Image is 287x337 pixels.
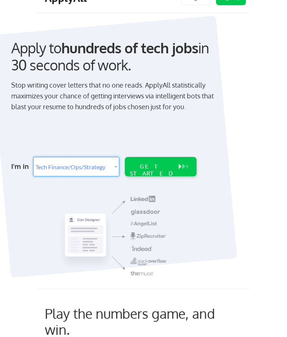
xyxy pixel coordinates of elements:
div: Stop writing cover letters that no one reads. ApplyAll statistically maximizes your chance of get... [11,80,216,112]
div: GET STARTED [128,163,176,177]
div: Apply to in 30 seconds of work. [11,40,216,73]
strong: hundreds of tech jobs [61,39,198,57]
div: I'm in [11,160,30,172]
